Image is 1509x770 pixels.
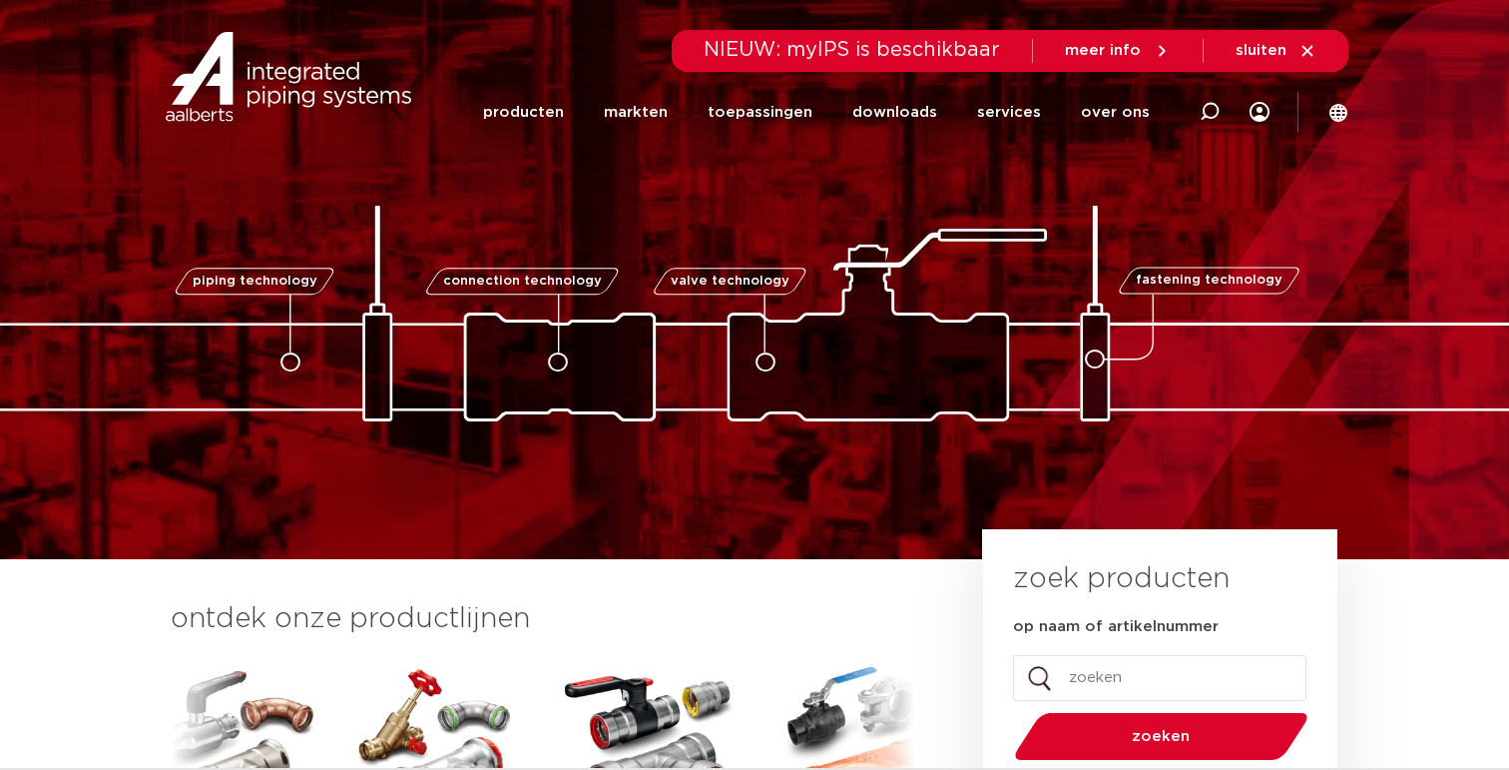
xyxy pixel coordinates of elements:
a: producten [483,72,564,153]
span: zoeken [1066,729,1257,744]
span: fastening technology [1136,275,1282,288]
a: services [977,72,1041,153]
a: downloads [852,72,937,153]
span: NIEUW: myIPS is beschikbaar [704,40,1000,60]
nav: Menu [483,72,1150,153]
label: op naam of artikelnummer [1013,617,1219,637]
a: meer info [1065,42,1171,60]
span: connection technology [443,275,602,288]
a: sluiten [1236,42,1316,60]
h3: ontdek onze productlijnen [171,599,915,639]
span: sluiten [1236,43,1286,58]
div: my IPS [1250,72,1269,153]
input: zoeken [1013,655,1306,701]
span: meer info [1065,43,1141,58]
span: piping technology [192,275,316,288]
a: markten [604,72,668,153]
button: zoeken [1007,711,1316,762]
a: over ons [1081,72,1150,153]
span: valve technology [670,275,788,288]
a: toepassingen [708,72,812,153]
h3: zoek producten [1013,559,1230,599]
